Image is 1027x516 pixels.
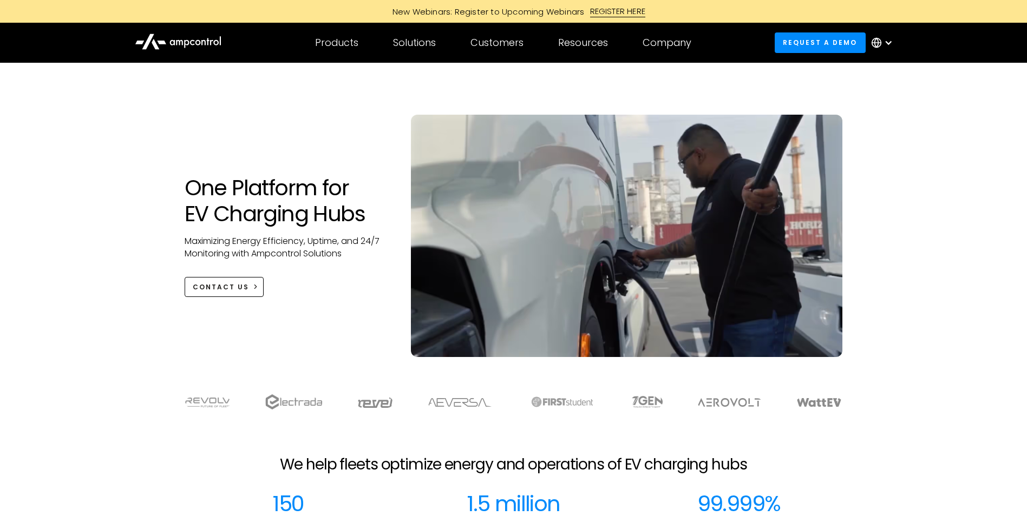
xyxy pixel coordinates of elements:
[280,455,747,474] h2: We help fleets optimize energy and operations of EV charging hubs
[193,282,249,292] div: CONTACT US
[185,175,390,227] h1: One Platform for EV Charging Hubs
[697,398,762,407] img: Aerovolt Logo
[393,37,436,49] div: Solutions
[265,394,322,409] img: electrada logo
[796,398,842,407] img: WattEV logo
[185,235,390,260] p: Maximizing Energy Efficiency, Uptime, and 24/7 Monitoring with Ampcontrol Solutions
[185,277,264,297] a: CONTACT US
[775,32,866,52] a: Request a demo
[315,37,358,49] div: Products
[643,37,691,49] div: Company
[382,6,590,17] div: New Webinars: Register to Upcoming Webinars
[558,37,608,49] div: Resources
[470,37,524,49] div: Customers
[590,5,646,17] div: REGISTER HERE
[270,5,757,17] a: New Webinars: Register to Upcoming WebinarsREGISTER HERE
